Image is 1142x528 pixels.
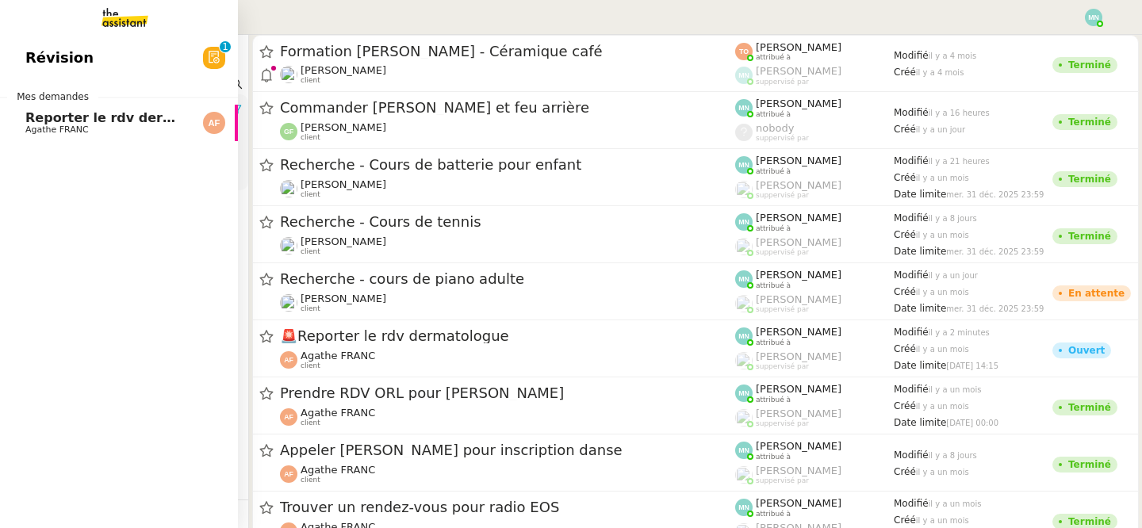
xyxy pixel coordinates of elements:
[756,212,841,224] span: [PERSON_NAME]
[756,465,841,476] span: [PERSON_NAME]
[280,123,297,140] img: svg
[756,179,841,191] span: [PERSON_NAME]
[222,41,228,55] p: 1
[916,402,969,411] span: il y a un mois
[756,305,809,314] span: suppervisé par
[894,50,929,61] span: Modifié
[756,134,809,143] span: suppervisé par
[756,53,791,62] span: attribué à
[916,288,969,297] span: il y a un mois
[756,396,791,404] span: attribué à
[946,190,1044,199] span: mer. 31 déc. 2025 23:59
[301,419,320,427] span: client
[735,442,753,459] img: svg
[280,465,297,483] img: svg
[894,466,916,477] span: Créé
[735,440,894,461] app-user-label: attribué à
[946,419,998,427] span: [DATE] 00:00
[280,180,297,197] img: users%2FpftfpH3HWzRMeZpe6E7kXDgO5SJ3%2Favatar%2Fa3cc7090-f8ed-4df9-82e0-3c63ac65f9dd
[916,468,969,476] span: il y a un mois
[280,178,735,199] app-user-detailed-label: client
[7,89,98,105] span: Mes demandes
[756,122,794,134] span: nobody
[735,155,894,175] app-user-label: attribué à
[756,453,791,461] span: attribué à
[220,41,231,52] nz-badge-sup: 1
[756,191,809,200] span: suppervisé par
[735,65,894,86] app-user-label: suppervisé par
[735,99,753,117] img: svg
[280,235,735,256] app-user-detailed-label: client
[894,212,929,224] span: Modifié
[894,515,916,526] span: Créé
[756,293,841,305] span: [PERSON_NAME]
[916,174,969,182] span: il y a un mois
[301,476,320,484] span: client
[916,516,969,525] span: il y a un mois
[894,343,916,354] span: Créé
[735,465,894,485] app-user-label: suppervisé par
[894,498,929,509] span: Modifié
[916,125,965,134] span: il y a un jour
[756,236,841,248] span: [PERSON_NAME]
[280,500,735,515] span: Trouver un rendez-vous pour radio EOS
[735,236,894,257] app-user-label: suppervisé par
[756,350,841,362] span: [PERSON_NAME]
[280,64,735,85] app-user-detailed-label: client
[25,110,239,125] span: Reporter le rdv dermatologue
[756,383,841,395] span: [PERSON_NAME]
[735,350,894,371] app-user-label: suppervisé par
[756,248,809,257] span: suppervisé par
[735,409,753,427] img: users%2FoFdbodQ3TgNoWt9kP3GXAs5oaCq1%2Favatar%2Fprofile-pic.png
[280,158,735,172] span: Recherche - Cours de batterie pour enfant
[946,247,1044,256] span: mer. 31 déc. 2025 23:59
[894,286,916,297] span: Créé
[894,107,929,118] span: Modifié
[735,212,894,232] app-user-label: attribué à
[280,237,297,254] img: users%2FpftfpH3HWzRMeZpe6E7kXDgO5SJ3%2Favatar%2Fa3cc7090-f8ed-4df9-82e0-3c63ac65f9dd
[280,293,735,313] app-user-detailed-label: client
[894,417,946,428] span: Date limite
[756,339,791,347] span: attribué à
[929,385,982,394] span: il y a un mois
[929,109,990,117] span: il y a 16 heures
[301,362,320,370] span: client
[1068,517,1111,526] div: Terminé
[735,385,753,402] img: svg
[301,76,320,85] span: client
[929,271,978,280] span: il y a un jour
[280,215,735,229] span: Recherche - Cours de tennis
[894,400,916,411] span: Créé
[1085,9,1102,26] img: svg
[280,327,297,344] span: 🚨
[280,101,735,115] span: Commander [PERSON_NAME] et feu arrière
[280,350,735,370] app-user-detailed-label: client
[756,281,791,290] span: attribué à
[735,156,753,174] img: svg
[894,246,946,257] span: Date limite
[301,293,386,304] span: [PERSON_NAME]
[735,98,894,118] app-user-label: attribué à
[25,46,94,70] span: Révision
[735,352,753,369] img: users%2FoFdbodQ3TgNoWt9kP3GXAs5oaCq1%2Favatar%2Fprofile-pic.png
[756,407,841,419] span: [PERSON_NAME]
[301,247,320,256] span: client
[894,327,929,338] span: Modifié
[25,124,89,135] span: Agathe FRANC
[1068,231,1111,241] div: Terminé
[1068,174,1111,184] div: Terminé
[1068,117,1111,127] div: Terminé
[929,328,990,337] span: il y a 2 minutes
[280,407,735,427] app-user-detailed-label: client
[1068,289,1125,298] div: En attente
[756,65,841,77] span: [PERSON_NAME]
[735,497,894,518] app-user-label: attribué à
[280,329,735,343] span: Reporter le rdv dermatologue
[756,362,809,371] span: suppervisé par
[735,466,753,484] img: users%2FoFdbodQ3TgNoWt9kP3GXAs5oaCq1%2Favatar%2Fprofile-pic.png
[735,383,894,404] app-user-label: attribué à
[301,407,375,419] span: Agathe FRANC
[756,326,841,338] span: [PERSON_NAME]
[735,43,753,60] img: svg
[894,155,929,166] span: Modifié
